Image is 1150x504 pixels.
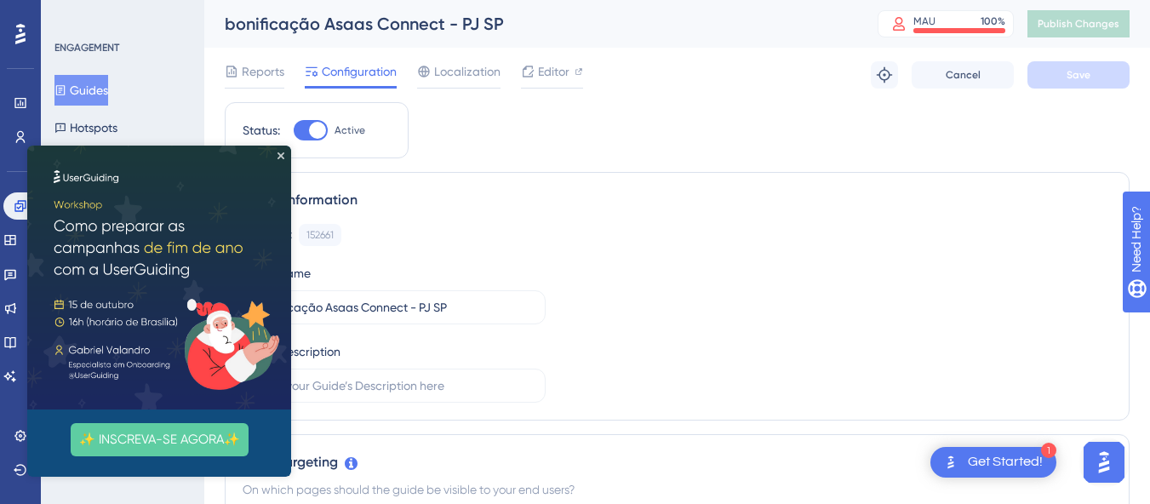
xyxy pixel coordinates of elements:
div: 152661 [306,228,334,242]
div: Status: [243,120,280,140]
iframe: UserGuiding AI Assistant Launcher [1078,437,1130,488]
span: Editor [538,61,569,82]
span: Cancel [946,68,981,82]
button: ✨ INSCREVA-SE AGORA✨ [43,278,221,311]
div: Guide Description [243,341,340,362]
div: Guide Information [243,190,1112,210]
div: Close Preview [250,7,257,14]
span: Active [335,123,365,137]
button: Guides [54,75,108,106]
span: Publish Changes [1038,17,1119,31]
div: MAU [913,14,935,28]
span: Save [1067,68,1090,82]
span: Localization [434,61,501,82]
input: Type your Guide’s Description here [257,376,531,395]
div: 1 [1041,443,1056,458]
input: Type your Guide’s Name here [257,298,531,317]
img: launcher-image-alternative-text [941,452,961,472]
div: ENGAGEMENT [54,41,119,54]
div: Open Get Started! checklist, remaining modules: 1 [930,447,1056,478]
div: Page Targeting [243,452,1112,472]
button: Cancel [912,61,1014,89]
div: On which pages should the guide be visible to your end users? [243,479,1112,500]
div: Get Started! [968,453,1043,472]
div: bonificação Asaas Connect - PJ SP [225,12,835,36]
button: Hotspots [54,112,117,143]
button: Save [1027,61,1130,89]
span: Need Help? [40,4,106,25]
span: Configuration [322,61,397,82]
div: 100 % [981,14,1005,28]
button: Publish Changes [1027,10,1130,37]
span: Reports [242,61,284,82]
